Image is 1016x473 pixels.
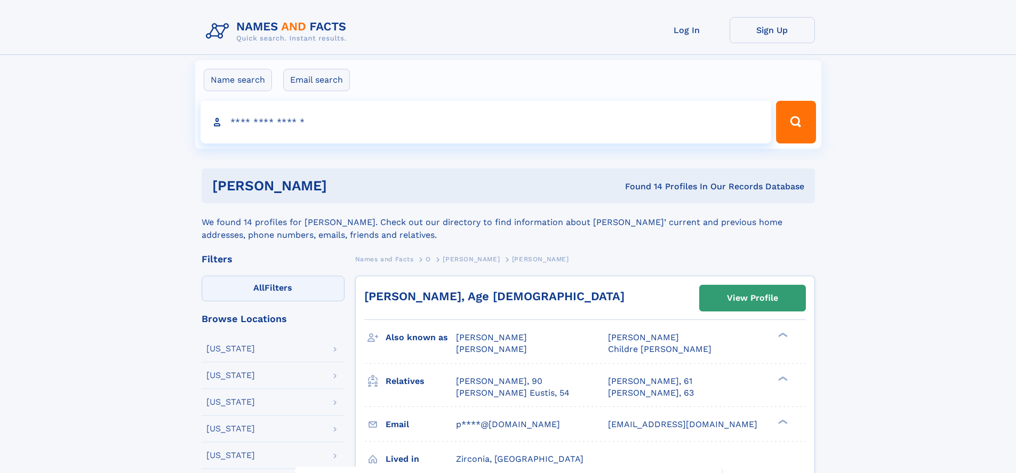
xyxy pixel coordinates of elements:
[443,252,500,266] a: [PERSON_NAME]
[608,387,694,399] a: [PERSON_NAME], 63
[700,285,805,311] a: View Profile
[443,255,500,263] span: [PERSON_NAME]
[253,283,265,293] span: All
[512,255,569,263] span: [PERSON_NAME]
[476,181,804,193] div: Found 14 Profiles In Our Records Database
[364,290,625,303] a: [PERSON_NAME], Age [DEMOGRAPHIC_DATA]
[608,419,757,429] span: [EMAIL_ADDRESS][DOMAIN_NAME]
[202,203,815,242] div: We found 14 profiles for [PERSON_NAME]. Check out our directory to find information about [PERSON...
[206,451,255,460] div: [US_STATE]
[775,375,788,382] div: ❯
[202,276,345,301] label: Filters
[456,332,527,342] span: [PERSON_NAME]
[202,314,345,324] div: Browse Locations
[608,344,711,354] span: Childre [PERSON_NAME]
[775,332,788,339] div: ❯
[206,424,255,433] div: [US_STATE]
[608,375,692,387] a: [PERSON_NAME], 61
[730,17,815,43] a: Sign Up
[644,17,730,43] a: Log In
[456,387,570,399] a: [PERSON_NAME] Eustis, 54
[426,255,431,263] span: O
[212,179,476,193] h1: [PERSON_NAME]
[206,371,255,380] div: [US_STATE]
[456,454,583,464] span: Zirconia, [GEOGRAPHIC_DATA]
[202,254,345,264] div: Filters
[206,344,255,353] div: [US_STATE]
[776,101,815,143] button: Search Button
[206,398,255,406] div: [US_STATE]
[355,252,414,266] a: Names and Facts
[386,328,456,347] h3: Also known as
[386,372,456,390] h3: Relatives
[386,450,456,468] h3: Lived in
[727,286,778,310] div: View Profile
[202,17,355,46] img: Logo Names and Facts
[608,332,679,342] span: [PERSON_NAME]
[283,69,350,91] label: Email search
[456,375,542,387] a: [PERSON_NAME], 90
[426,252,431,266] a: O
[204,69,272,91] label: Name search
[456,344,527,354] span: [PERSON_NAME]
[386,415,456,434] h3: Email
[775,418,788,425] div: ❯
[201,101,772,143] input: search input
